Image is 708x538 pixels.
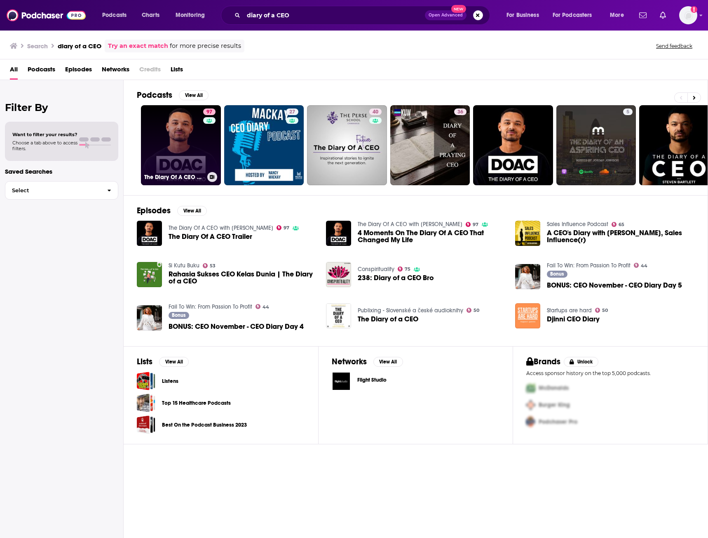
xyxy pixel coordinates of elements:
[547,307,592,314] a: Startups are hard
[28,63,55,80] a: Podcasts
[390,105,470,185] a: 36
[547,316,600,323] a: Djinni CEO Diary
[102,9,127,21] span: Podcasts
[473,223,478,227] span: 97
[357,377,387,383] span: Flight Studio
[550,271,564,276] span: Bonus
[358,221,462,228] a: The Diary Of A CEO with Steven Bartlett
[102,63,129,80] a: Networks
[656,8,669,22] a: Show notifications dropdown
[553,9,592,21] span: For Podcasters
[179,90,209,100] button: View All
[169,303,252,310] a: Fail To Win: From Passion To Profit
[5,101,118,113] h2: Filter By
[358,307,463,314] a: Publixing - Slovenské a české audioknihy
[162,420,247,429] a: Best On the Podcast Business 2023
[137,372,155,390] a: Listens
[162,399,231,408] a: Top 15 Healthcare Podcasts
[539,401,570,408] span: Burger King
[5,188,101,193] span: Select
[137,90,209,100] a: PodcastsView All
[137,205,207,216] a: EpisodesView All
[451,5,466,13] span: New
[523,380,539,396] img: First Pro Logo
[137,262,162,287] img: Rahasia Sukses CEO Kelas Dunia | The Diary of a CEO
[515,303,540,328] img: Djinni CEO Diary
[547,229,694,243] a: A CEO's Diary with Brandon Bornancin, Sales Influence(r)
[454,109,467,115] a: 36
[137,356,152,367] h2: Lists
[326,262,351,287] a: 238: Diary of a CEO Bro
[142,9,159,21] span: Charts
[466,222,479,227] a: 97
[176,9,205,21] span: Monitoring
[139,63,161,80] span: Credits
[595,308,608,313] a: 50
[96,9,137,22] button: open menu
[332,356,367,367] h2: Networks
[523,413,539,430] img: Third Pro Logo
[203,109,216,115] a: 97
[679,6,697,24] span: Logged in as ecockshutt
[137,394,155,412] a: Top 15 Healthcare Podcasts
[203,263,216,268] a: 53
[474,309,479,312] span: 50
[169,271,316,285] span: Rahasia Sukses CEO Kelas Dunia | The Diary of a CEO
[358,229,505,243] a: 4 Moments On The Diary Of A CEO That Changed My Life
[169,233,252,240] a: The Diary Of A CEO Trailer
[467,308,480,313] a: 50
[169,262,199,269] a: Si Kutu Buku
[602,309,608,312] span: 50
[501,9,549,22] button: open menu
[373,357,403,367] button: View All
[679,6,697,24] img: User Profile
[284,226,289,230] span: 97
[429,13,463,17] span: Open Advanced
[539,418,577,425] span: Podchaser Pro
[604,9,634,22] button: open menu
[137,205,171,216] h2: Episodes
[523,396,539,413] img: Second Pro Logo
[610,9,624,21] span: More
[526,370,694,376] p: Access sponsor history on the top 5,000 podcasts.
[137,221,162,246] img: The Diary Of A CEO Trailer
[10,63,18,80] a: All
[547,9,604,22] button: open menu
[65,63,92,80] a: Episodes
[457,108,463,116] span: 36
[169,224,273,231] a: The Diary Of A CEO with Steven Bartlett
[244,9,425,22] input: Search podcasts, credits, & more...
[171,63,183,80] a: Lists
[27,42,48,50] h3: Search
[358,316,418,323] span: The Diary of a CEO
[162,377,178,386] a: Listens
[332,372,500,391] button: Flight Studio logoFlight Studio
[691,6,697,13] svg: Add a profile image
[108,41,168,51] a: Try an exact match
[612,222,625,227] a: 65
[358,266,394,273] a: Conspirituality
[286,109,298,115] a: 27
[358,274,434,281] span: 238: Diary of a CEO Bro
[425,10,467,20] button: Open AdvancedNew
[515,264,540,289] img: BONUS: CEO November - CEO Diary Day 5
[626,108,629,116] span: 5
[564,357,599,367] button: Unlock
[206,108,212,116] span: 97
[405,267,410,271] span: 75
[679,6,697,24] button: Show profile menu
[5,181,118,200] button: Select
[547,229,694,243] span: A CEO's Diary with [PERSON_NAME], Sales Influence(r)
[332,372,351,391] img: Flight Studio logo
[398,267,411,271] a: 75
[547,282,682,289] span: BONUS: CEO November - CEO Diary Day 5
